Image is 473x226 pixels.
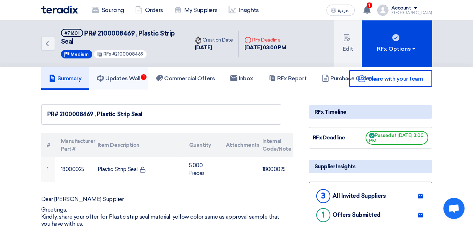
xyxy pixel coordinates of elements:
[47,110,275,119] div: PR# 2100008469 , Plastic Strip Seal
[368,75,423,82] span: Share with your team
[97,75,140,82] h5: Updates Wall
[391,5,411,11] div: Account
[377,5,388,16] img: profile_test.png
[92,157,183,182] td: Plastic Strip Seal
[326,5,355,16] button: العربية
[92,133,183,157] th: Item Description
[377,45,417,53] div: RFx Options
[338,8,350,13] span: العربية
[313,134,366,142] div: RFx Deadline
[367,2,372,8] span: 1
[230,75,253,82] h5: Inbox
[89,67,148,90] a: Updates Wall1
[223,67,261,90] a: Inbox
[195,36,233,44] div: Creation Date
[244,44,286,52] div: [DATE] 03:00 PM
[130,2,169,18] a: Orders
[257,133,293,157] th: Internal Code/Note
[55,133,92,157] th: Manufacturer Part #
[41,133,55,157] th: #
[183,133,220,157] th: Quantity
[41,196,281,203] p: Dear [PERSON_NAME] Supplier,
[41,67,89,90] a: Summary
[334,20,362,67] button: Edit
[391,11,432,15] div: [GEOGRAPHIC_DATA]
[244,36,286,44] div: RFx Deadline
[86,2,130,18] a: Sourcing
[61,29,181,46] h5: PR# 2100008469 , Plastic Strip Seal
[269,75,306,82] h5: RFx Report
[314,67,382,90] a: Purchase Orders
[169,2,223,18] a: My Suppliers
[257,157,293,182] td: 18000025
[104,51,111,57] span: RFx
[64,31,80,36] div: #71601
[261,67,314,90] a: RFx Report
[366,131,428,145] span: Passed at [DATE] 3:00 PM
[41,6,78,14] img: Teradix logo
[309,105,432,119] div: RFx Timeline
[316,208,330,222] div: 1
[362,20,432,67] button: RFx Options
[316,189,330,203] div: 3
[223,2,264,18] a: Insights
[332,193,386,199] div: All Invited Suppliers
[156,75,215,82] h5: Commercial Offers
[220,133,257,157] th: Attachments
[332,212,381,218] div: Offers Submitted
[141,74,147,80] span: 1
[183,157,220,182] td: 5,000 Pieces
[41,157,55,182] td: 1
[195,44,233,52] div: [DATE]
[443,198,465,219] div: Open chat
[148,67,223,90] a: Commercial Offers
[49,75,82,82] h5: Summary
[309,160,432,173] div: Supplier Insights
[70,52,89,57] span: Medium
[61,30,175,45] span: PR# 2100008469 , Plastic Strip Seal
[112,51,144,57] span: #2100008469
[55,157,92,182] td: 18000025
